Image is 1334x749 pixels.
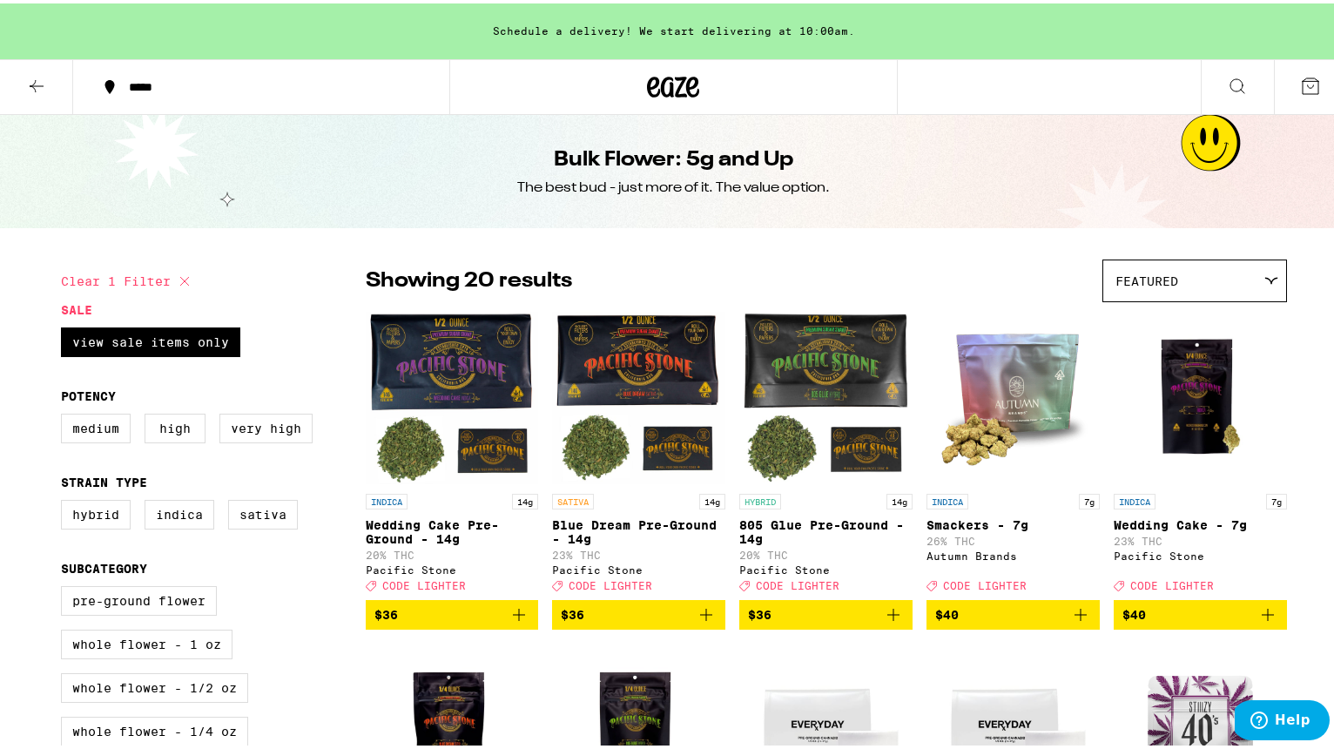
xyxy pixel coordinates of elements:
[145,410,205,440] label: High
[552,307,725,597] a: Open page for Blue Dream Pre-Ground - 14g from Pacific Stone
[61,583,217,612] label: Pre-ground Flower
[926,307,1100,482] img: Autumn Brands - Smackers - 7g
[552,490,594,506] p: SATIVA
[756,577,839,588] span: CODE LIGHTER
[569,577,652,588] span: CODE LIGHTER
[926,515,1100,529] p: Smackers - 7g
[552,546,725,557] p: 23% THC
[1114,532,1287,543] p: 23% THC
[739,515,913,543] p: 805 Glue Pre-Ground - 14g
[1114,547,1287,558] div: Pacific Stone
[1122,604,1146,618] span: $40
[926,547,1100,558] div: Autumn Brands
[61,496,131,526] label: Hybrid
[61,256,195,300] button: Clear 1 filter
[926,490,968,506] p: INDICA
[1266,490,1287,506] p: 7g
[552,561,725,572] div: Pacific Stone
[61,324,240,354] label: View Sale Items Only
[61,410,131,440] label: Medium
[219,410,313,440] label: Very High
[366,263,572,293] p: Showing 20 results
[926,532,1100,543] p: 26% THC
[943,577,1027,588] span: CODE LIGHTER
[366,307,539,597] a: Open page for Wedding Cake Pre-Ground - 14g from Pacific Stone
[739,597,913,626] button: Add to bag
[926,307,1100,597] a: Open page for Smackers - 7g from Autumn Brands
[1114,307,1287,597] a: Open page for Wedding Cake - 7g from Pacific Stone
[1114,515,1287,529] p: Wedding Cake - 7g
[61,670,248,699] label: Whole Flower - 1/2 oz
[1130,577,1214,588] span: CODE LIGHTER
[739,561,913,572] div: Pacific Stone
[886,490,913,506] p: 14g
[61,472,147,486] legend: Strain Type
[1114,307,1287,482] img: Pacific Stone - Wedding Cake - 7g
[366,490,408,506] p: INDICA
[382,577,466,588] span: CODE LIGHTER
[935,604,959,618] span: $40
[748,604,771,618] span: $36
[228,496,298,526] label: Sativa
[561,604,584,618] span: $36
[366,515,539,543] p: Wedding Cake Pre-Ground - 14g
[739,307,913,482] img: Pacific Stone - 805 Glue Pre-Ground - 14g
[61,300,92,314] legend: Sale
[739,307,913,597] a: Open page for 805 Glue Pre-Ground - 14g from Pacific Stone
[1114,597,1287,626] button: Add to bag
[61,386,116,400] legend: Potency
[739,490,781,506] p: HYBRID
[739,546,913,557] p: 20% THC
[366,546,539,557] p: 20% THC
[366,561,539,572] div: Pacific Stone
[552,515,725,543] p: Blue Dream Pre-Ground - 14g
[1114,490,1155,506] p: INDICA
[366,307,539,482] img: Pacific Stone - Wedding Cake Pre-Ground - 14g
[1115,271,1178,285] span: Featured
[1235,697,1330,740] iframe: Opens a widget where you can find more information
[926,597,1100,626] button: Add to bag
[145,496,214,526] label: Indica
[374,604,398,618] span: $36
[61,713,248,743] label: Whole Flower - 1/4 oz
[61,558,147,572] legend: Subcategory
[554,142,793,172] h1: Bulk Flower: 5g and Up
[552,307,725,482] img: Pacific Stone - Blue Dream Pre-Ground - 14g
[61,626,232,656] label: Whole Flower - 1 oz
[512,490,538,506] p: 14g
[699,490,725,506] p: 14g
[517,175,830,194] div: The best bud - just more of it. The value option.
[1079,490,1100,506] p: 7g
[552,597,725,626] button: Add to bag
[366,597,539,626] button: Add to bag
